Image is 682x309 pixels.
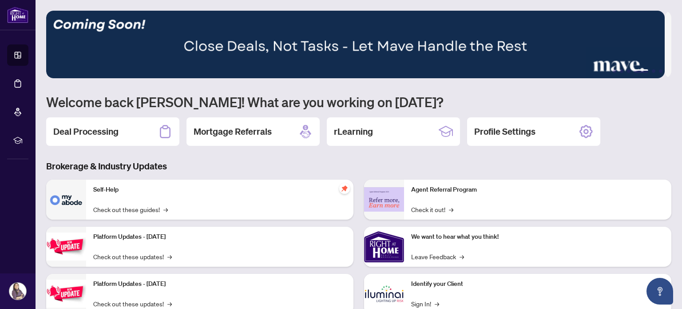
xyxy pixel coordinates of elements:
[46,160,671,173] h3: Brokerage & Industry Updates
[93,299,172,309] a: Check out these updates!→
[646,278,673,305] button: Open asap
[93,185,346,195] p: Self-Help
[634,69,648,73] button: 4
[46,180,86,220] img: Self-Help
[93,232,346,242] p: Platform Updates - [DATE]
[620,69,623,73] button: 2
[435,299,439,309] span: →
[411,252,464,261] a: Leave Feedback→
[93,252,172,261] a: Check out these updates!→
[411,299,439,309] a: Sign In!→
[364,187,404,212] img: Agent Referral Program
[334,125,373,138] h2: rLearning
[411,279,664,289] p: Identify your Client
[53,125,119,138] h2: Deal Processing
[460,252,464,261] span: →
[339,183,350,194] span: pushpin
[194,125,272,138] h2: Mortgage Referrals
[163,205,168,214] span: →
[7,7,28,23] img: logo
[46,11,665,78] img: Slide 3
[167,252,172,261] span: →
[474,125,535,138] h2: Profile Settings
[364,227,404,267] img: We want to hear what you think!
[93,205,168,214] a: Check out these guides!→
[46,93,671,110] h1: Welcome back [PERSON_NAME]! What are you working on [DATE]?
[627,69,630,73] button: 3
[449,205,453,214] span: →
[411,232,664,242] p: We want to hear what you think!
[659,69,662,73] button: 6
[411,185,664,195] p: Agent Referral Program
[46,233,86,261] img: Platform Updates - July 21, 2025
[652,69,655,73] button: 5
[9,283,26,300] img: Profile Icon
[46,280,86,308] img: Platform Updates - July 8, 2025
[167,299,172,309] span: →
[411,205,453,214] a: Check it out!→
[613,69,616,73] button: 1
[93,279,346,289] p: Platform Updates - [DATE]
